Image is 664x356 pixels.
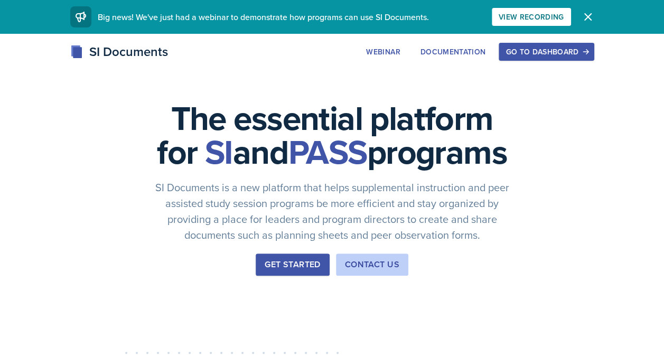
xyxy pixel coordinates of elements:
[499,13,564,21] div: View Recording
[265,258,320,271] div: Get Started
[359,43,407,61] button: Webinar
[345,258,399,271] div: Contact Us
[506,48,587,56] div: Go to Dashboard
[70,42,168,61] div: SI Documents
[499,43,594,61] button: Go to Dashboard
[336,254,408,276] button: Contact Us
[492,8,571,26] button: View Recording
[98,11,429,23] span: Big news! We've just had a webinar to demonstrate how programs can use SI Documents.
[420,48,486,56] div: Documentation
[414,43,493,61] button: Documentation
[366,48,400,56] div: Webinar
[256,254,329,276] button: Get Started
